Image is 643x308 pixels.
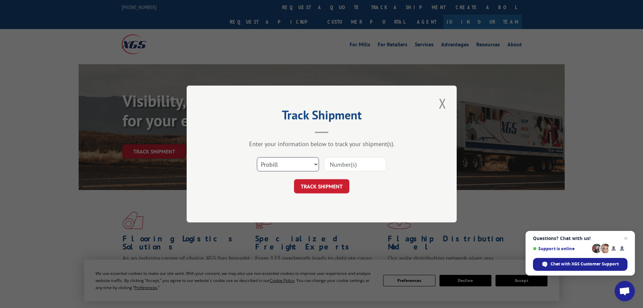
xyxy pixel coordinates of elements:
[220,110,423,123] h2: Track Shipment
[533,246,590,251] span: Support is online
[615,281,635,301] a: Open chat
[220,140,423,148] div: Enter your information below to track your shipment(s).
[551,261,619,267] span: Chat with XGS Customer Support
[294,179,349,193] button: TRACK SHIPMENT
[437,94,448,113] button: Close modal
[324,157,386,171] input: Number(s)
[533,258,627,271] span: Chat with XGS Customer Support
[533,236,627,241] span: Questions? Chat with us!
